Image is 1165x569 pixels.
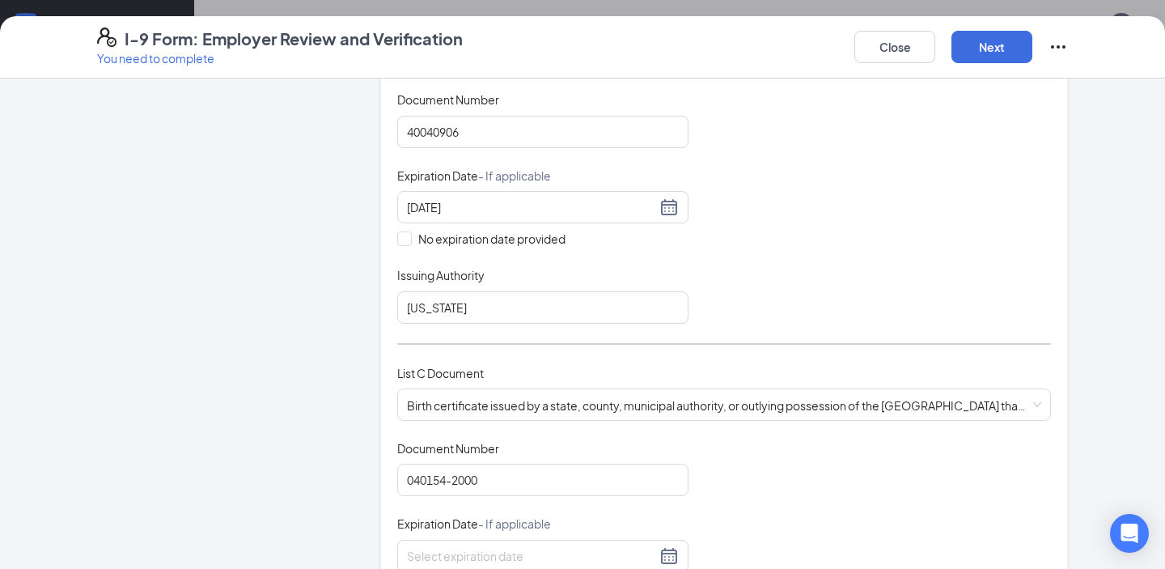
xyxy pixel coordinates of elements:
[412,230,572,248] span: No expiration date provided
[397,267,485,283] span: Issuing Authority
[854,31,935,63] button: Close
[478,516,551,531] span: - If applicable
[1048,37,1068,57] svg: Ellipses
[397,366,484,380] span: List C Document
[478,168,551,183] span: - If applicable
[397,168,551,184] span: Expiration Date
[407,389,1041,420] span: Birth certificate issued by a state, county, municipal authority, or outlying possession of the [...
[125,28,463,50] h4: I-9 Form: Employer Review and Verification
[397,91,499,108] span: Document Number
[407,547,656,565] input: Select expiration date
[1110,514,1149,553] div: Open Intercom Messenger
[397,516,551,532] span: Expiration Date
[397,440,499,456] span: Document Number
[407,198,656,216] input: 01/27/2032
[97,50,463,66] p: You need to complete
[97,28,116,47] svg: FormI9EVerifyIcon
[951,31,1032,63] button: Next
